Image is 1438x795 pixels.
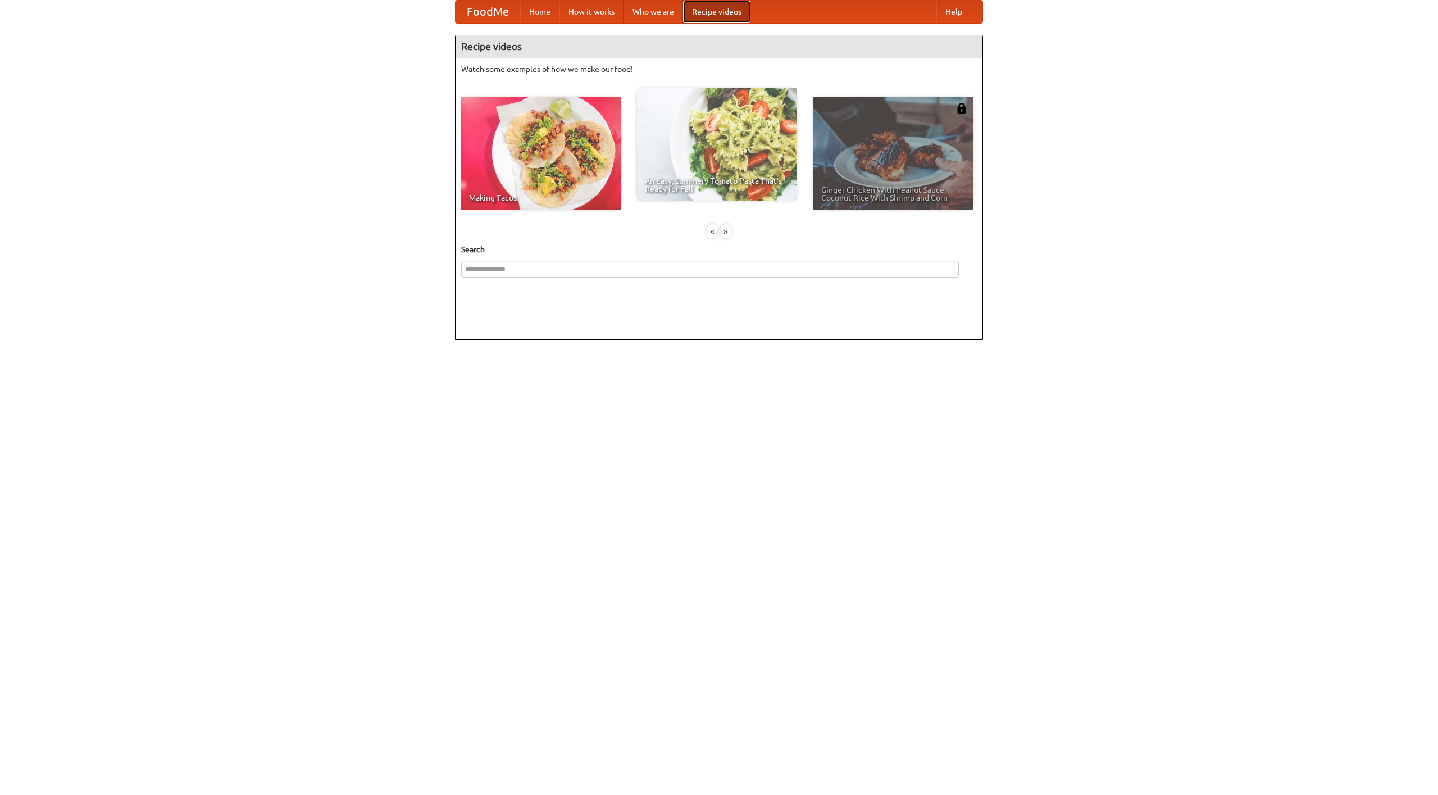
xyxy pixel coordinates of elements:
img: 483408.png [956,103,967,114]
h4: Recipe videos [456,35,982,58]
div: « [707,224,717,238]
span: An Easy, Summery Tomato Pasta That's Ready for Fall [645,177,789,193]
a: Recipe videos [683,1,750,23]
a: An Easy, Summery Tomato Pasta That's Ready for Fall [637,88,797,201]
a: FoodMe [456,1,520,23]
a: Making Tacos [461,97,621,210]
a: Home [520,1,559,23]
div: » [721,224,731,238]
p: Watch some examples of how we make our food! [461,63,977,75]
a: How it works [559,1,624,23]
a: Who we are [624,1,683,23]
h5: Search [461,244,977,255]
a: Help [936,1,971,23]
span: Making Tacos [469,194,613,202]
